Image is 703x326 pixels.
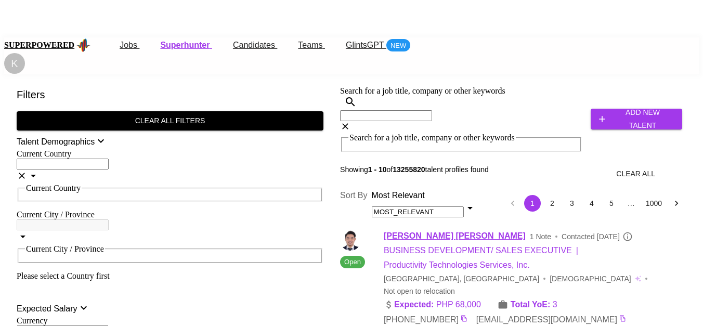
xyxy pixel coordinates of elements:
label: Search for a job title, company or other keywords [340,86,505,95]
button: Go to page 1000 [643,195,665,212]
div: Expected Salary [17,302,90,316]
button: Clear [340,121,350,133]
p: Talent Demographics [17,136,95,148]
div: Talent Demographics [17,135,107,149]
span: BUSINESS DEVELOPMENT/ SALES EXECUTIVE [384,246,572,255]
span: Add New Talent [599,106,674,132]
p: Please select a Country first [17,271,323,281]
span: 1 Note [530,231,551,242]
button: Go to page 3 [564,195,580,212]
span: [PHONE_NUMBER] [384,315,459,324]
img: 9649c0fd4b8441c95bcba17c09bd2180.png [340,230,361,251]
span: Candidates [233,41,275,49]
button: Add New Talent [591,109,682,129]
button: Go to page 4 [583,195,600,212]
span: Open [340,257,365,266]
button: page 1 [524,195,541,212]
button: Go to page 5 [603,195,620,212]
span: NEW [386,41,410,51]
b: Total YoE: [511,298,550,311]
span: Current Country [26,184,81,192]
button: Clear All filters [17,111,323,131]
svg: By Philippines recruiter [622,231,633,242]
a: Jobs [120,39,139,52]
span: Teams [298,41,322,49]
h6: Filters [17,86,323,103]
span: [PERSON_NAME] [PERSON_NAME] [384,230,526,242]
p: Showing of talent profiles found [340,164,489,184]
div: [GEOGRAPHIC_DATA], [GEOGRAPHIC_DATA] [384,273,539,284]
label: Currency [17,316,48,325]
nav: pagination navigation [503,195,686,212]
p: Most Relevant [372,189,476,202]
span: Productivity Technologies Services, Inc. [384,260,530,269]
div: … [623,198,640,208]
p: Not open to relocation [384,286,455,296]
button: Clear All [612,164,659,184]
span: Contacted [DATE] [562,231,633,242]
span: GlintsGPT [346,41,384,49]
div: PHP 68,000 [384,298,481,311]
img: app logo [76,37,90,53]
a: Candidates [233,39,277,52]
b: Superhunter [160,41,210,49]
b: Expected: [394,298,434,311]
b: 13255820 [393,165,425,174]
button: Go to next page [668,195,685,212]
a: Superhunter [160,39,212,52]
span: Clear All [616,167,655,180]
label: Current Country [17,149,71,158]
span: 3 [553,298,557,311]
button: Clear [17,171,27,182]
span: | [576,244,578,257]
span: Jobs [120,41,137,49]
b: 1 - 10 [368,165,387,174]
a: GlintsGPT NEW [346,39,410,52]
span: Current City / Province [26,244,104,253]
button: Open [27,169,40,184]
span: [EMAIL_ADDRESS][DOMAIN_NAME] [476,315,617,324]
span: [DEMOGRAPHIC_DATA] [550,273,633,284]
div: Superpowered [4,41,74,50]
button: K [4,53,25,74]
a: Superpoweredapp logo [4,37,90,53]
span: Clear All filters [25,114,315,127]
button: Go to page 2 [544,195,561,212]
a: Teams [298,39,325,52]
span: Search for a job title, company or other keywords [349,133,515,142]
p: Expected Salary [17,303,77,315]
p: Sort By [340,189,367,202]
label: Current City / Province [17,210,95,219]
